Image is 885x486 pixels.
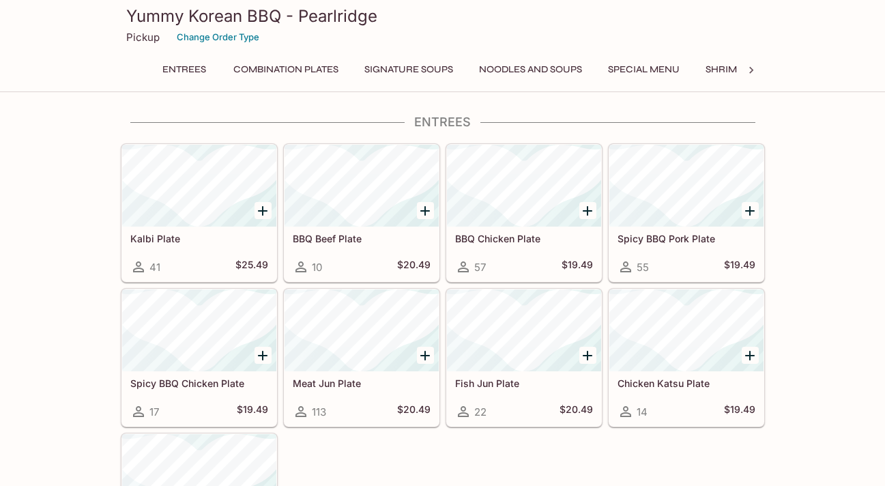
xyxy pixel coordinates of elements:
a: BBQ Beef Plate10$20.49 [284,144,439,282]
h5: BBQ Chicken Plate [455,233,593,244]
button: Add Fish Jun Plate [579,347,596,364]
span: 113 [312,405,326,418]
button: Add Spicy BBQ Pork Plate [742,202,759,219]
button: Signature Soups [357,60,461,79]
span: 41 [149,261,160,274]
span: 22 [474,405,487,418]
button: Add Chicken Katsu Plate [742,347,759,364]
a: Kalbi Plate41$25.49 [121,144,277,282]
h5: $20.49 [560,403,593,420]
span: 55 [637,261,649,274]
button: Add Spicy BBQ Chicken Plate [255,347,272,364]
h4: Entrees [121,115,765,130]
h5: $20.49 [397,403,431,420]
button: Entrees [154,60,215,79]
a: BBQ Chicken Plate57$19.49 [446,144,602,282]
span: 10 [312,261,322,274]
h5: Meat Jun Plate [293,377,431,389]
div: Spicy BBQ Pork Plate [609,145,764,227]
button: Shrimp Combos [698,60,796,79]
button: Noodles and Soups [471,60,590,79]
button: Add BBQ Beef Plate [417,202,434,219]
span: 17 [149,405,159,418]
h5: Spicy BBQ Chicken Plate [130,377,268,389]
h5: $25.49 [235,259,268,275]
button: Add BBQ Chicken Plate [579,202,596,219]
h5: Chicken Katsu Plate [618,377,755,389]
div: Kalbi Plate [122,145,276,227]
h5: BBQ Beef Plate [293,233,431,244]
a: Spicy BBQ Pork Plate55$19.49 [609,144,764,282]
a: Meat Jun Plate113$20.49 [284,289,439,427]
a: Spicy BBQ Chicken Plate17$19.49 [121,289,277,427]
button: Change Order Type [171,27,265,48]
button: Add Meat Jun Plate [417,347,434,364]
div: Chicken Katsu Plate [609,289,764,371]
button: Combination Plates [226,60,346,79]
span: 14 [637,405,648,418]
span: 57 [474,261,486,274]
h5: Fish Jun Plate [455,377,593,389]
a: Fish Jun Plate22$20.49 [446,289,602,427]
h5: $20.49 [397,259,431,275]
p: Pickup [126,31,160,44]
h5: Spicy BBQ Pork Plate [618,233,755,244]
div: Meat Jun Plate [285,289,439,371]
a: Chicken Katsu Plate14$19.49 [609,289,764,427]
h5: Kalbi Plate [130,233,268,244]
div: Spicy BBQ Chicken Plate [122,289,276,371]
button: Add Kalbi Plate [255,202,272,219]
div: BBQ Chicken Plate [447,145,601,227]
h5: $19.49 [237,403,268,420]
h5: $19.49 [724,259,755,275]
h5: $19.49 [562,259,593,275]
h3: Yummy Korean BBQ - Pearlridge [126,5,759,27]
div: Fish Jun Plate [447,289,601,371]
h5: $19.49 [724,403,755,420]
button: Special Menu [600,60,687,79]
div: BBQ Beef Plate [285,145,439,227]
